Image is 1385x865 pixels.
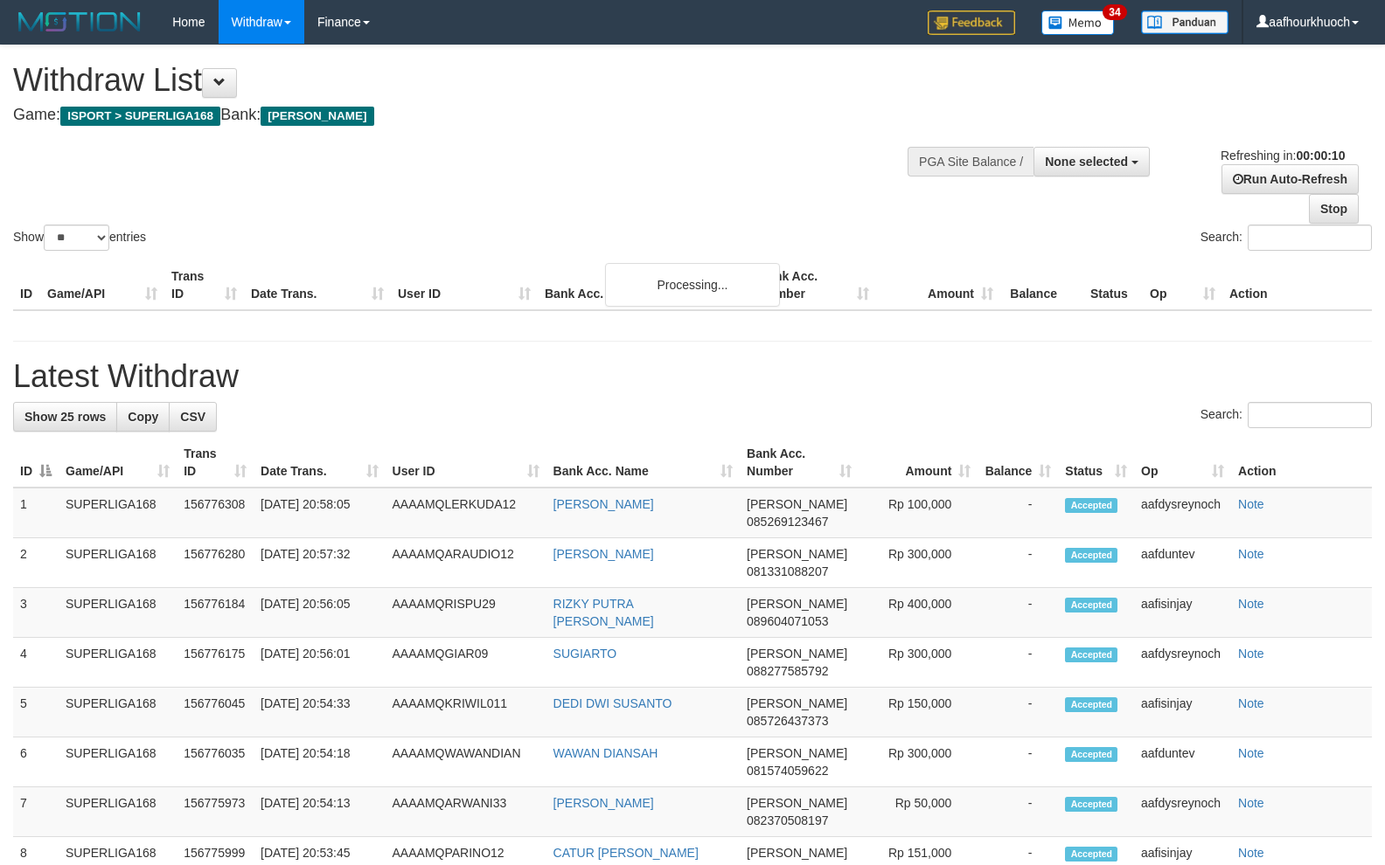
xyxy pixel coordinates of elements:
[747,547,847,561] span: [PERSON_NAME]
[1065,847,1117,862] span: Accepted
[1134,688,1231,737] td: aafisinjay
[13,438,59,488] th: ID: activate to sort column descending
[386,737,546,787] td: AAAAMQWAWANDIAN
[1238,696,1264,710] a: Note
[747,647,847,661] span: [PERSON_NAME]
[553,746,658,760] a: WAWAN DIANSAH
[59,538,177,588] td: SUPERLIGA168
[978,737,1058,787] td: -
[128,410,158,424] span: Copy
[1201,402,1372,428] label: Search:
[859,737,978,787] td: Rp 300,000
[386,638,546,688] td: AAAAMQGIAR09
[1238,497,1264,511] a: Note
[254,688,385,737] td: [DATE] 20:54:33
[553,696,672,710] a: DEDI DWI SUSANTO
[59,787,177,837] td: SUPERLIGA168
[13,359,1372,394] h1: Latest Withdraw
[13,225,146,251] label: Show entries
[538,260,752,310] th: Bank Acc. Name
[13,402,117,432] a: Show 25 rows
[13,260,40,310] th: ID
[747,564,828,578] span: Copy 081331088207 to clipboard
[386,438,546,488] th: User ID: activate to sort column ascending
[386,688,546,737] td: AAAAMQKRIWIL011
[1141,10,1228,34] img: panduan.png
[1134,787,1231,837] td: aafdysreynoch
[978,688,1058,737] td: -
[1065,697,1117,712] span: Accepted
[254,588,385,638] td: [DATE] 20:56:05
[859,638,978,688] td: Rp 300,000
[261,107,373,126] span: [PERSON_NAME]
[13,588,59,638] td: 3
[859,688,978,737] td: Rp 150,000
[1103,4,1126,20] span: 34
[254,737,385,787] td: [DATE] 20:54:18
[1058,438,1134,488] th: Status: activate to sort column ascending
[13,9,146,35] img: MOTION_logo.png
[859,438,978,488] th: Amount: activate to sort column ascending
[13,688,59,737] td: 5
[1296,149,1345,163] strong: 00:00:10
[978,638,1058,688] td: -
[13,737,59,787] td: 6
[747,714,828,728] span: Copy 085726437373 to clipboard
[59,438,177,488] th: Game/API: activate to sort column ascending
[1134,588,1231,638] td: aafisinjay
[1143,260,1222,310] th: Op
[876,260,1000,310] th: Amount
[1065,747,1117,762] span: Accepted
[747,764,828,778] span: Copy 081574059622 to clipboard
[1134,737,1231,787] td: aafduntev
[1238,796,1264,810] a: Note
[177,488,254,538] td: 156776308
[978,538,1058,588] td: -
[254,438,385,488] th: Date Trans.: activate to sort column ascending
[40,260,164,310] th: Game/API
[254,488,385,538] td: [DATE] 20:58:05
[24,410,106,424] span: Show 25 rows
[747,515,828,529] span: Copy 085269123467 to clipboard
[177,737,254,787] td: 156776035
[13,787,59,837] td: 7
[1065,598,1117,612] span: Accepted
[59,638,177,688] td: SUPERLIGA168
[1034,147,1150,176] button: None selected
[177,638,254,688] td: 156776175
[1000,260,1083,310] th: Balance
[978,588,1058,638] td: -
[164,260,244,310] th: Trans ID
[254,787,385,837] td: [DATE] 20:54:13
[928,10,1015,35] img: Feedback.jpg
[605,263,780,307] div: Processing...
[177,538,254,588] td: 156776280
[859,588,978,638] td: Rp 400,000
[859,538,978,588] td: Rp 300,000
[546,438,740,488] th: Bank Acc. Name: activate to sort column ascending
[254,538,385,588] td: [DATE] 20:57:32
[1238,597,1264,611] a: Note
[169,402,217,432] a: CSV
[553,497,654,511] a: [PERSON_NAME]
[747,796,847,810] span: [PERSON_NAME]
[116,402,170,432] a: Copy
[978,438,1058,488] th: Balance: activate to sort column ascending
[747,664,828,678] span: Copy 088277585792 to clipboard
[1134,488,1231,538] td: aafdysreynoch
[244,260,391,310] th: Date Trans.
[1045,155,1128,169] span: None selected
[1221,164,1359,194] a: Run Auto-Refresh
[1201,225,1372,251] label: Search:
[752,260,876,310] th: Bank Acc. Number
[1065,498,1117,513] span: Accepted
[1231,438,1372,488] th: Action
[553,547,654,561] a: [PERSON_NAME]
[59,688,177,737] td: SUPERLIGA168
[978,787,1058,837] td: -
[1134,438,1231,488] th: Op: activate to sort column ascending
[1134,638,1231,688] td: aafdysreynoch
[386,538,546,588] td: AAAAMQARAUDIO12
[747,846,847,860] span: [PERSON_NAME]
[978,488,1058,538] td: -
